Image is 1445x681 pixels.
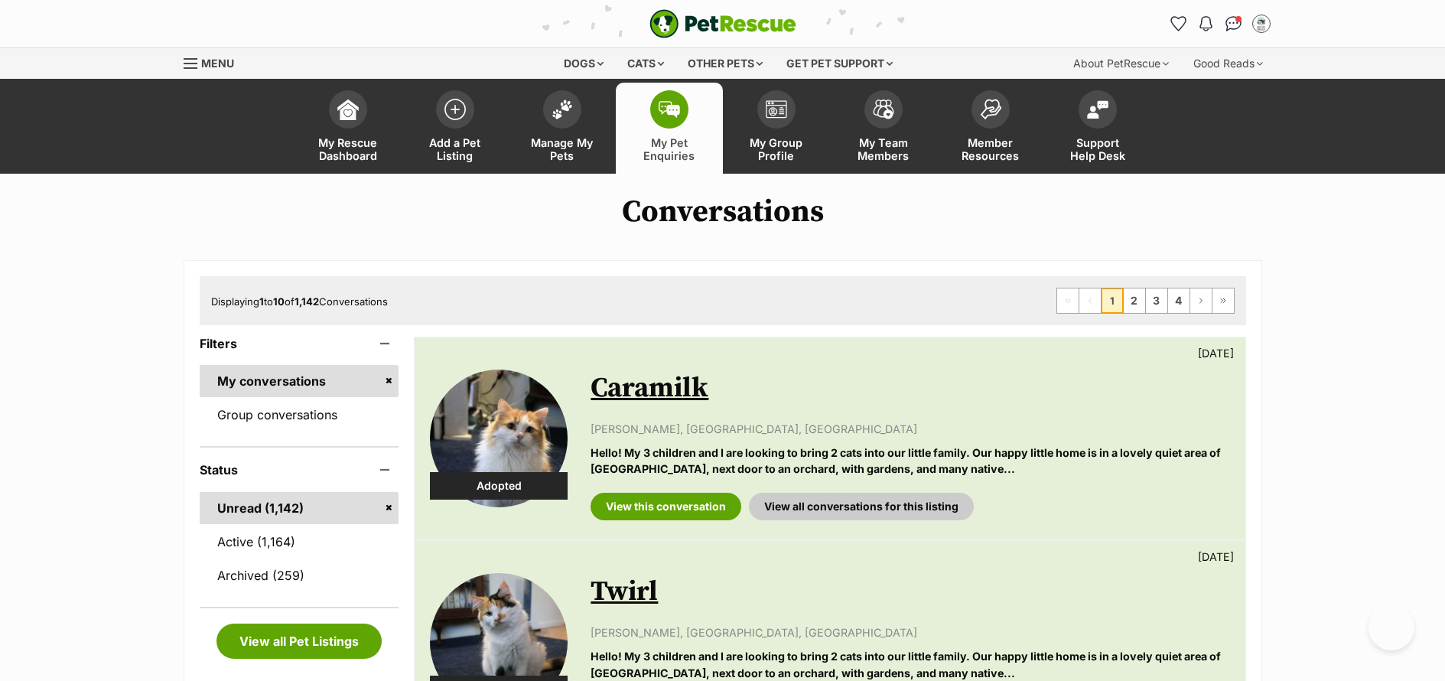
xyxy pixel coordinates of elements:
[723,83,830,174] a: My Group Profile
[591,624,1229,640] p: [PERSON_NAME], [GEOGRAPHIC_DATA], [GEOGRAPHIC_DATA]
[200,463,399,477] header: Status
[591,575,658,609] a: Twirl
[830,83,937,174] a: My Team Members
[216,624,382,659] a: View all Pet Listings
[591,421,1229,437] p: [PERSON_NAME], [GEOGRAPHIC_DATA], [GEOGRAPHIC_DATA]
[200,399,399,431] a: Group conversations
[1222,11,1246,36] a: Conversations
[1198,345,1234,361] p: [DATE]
[1167,11,1191,36] a: Favourites
[1190,288,1212,313] a: Next page
[211,295,388,308] span: Displaying to of Conversations
[742,136,811,162] span: My Group Profile
[430,472,568,500] div: Adopted
[766,100,787,119] img: group-profile-icon-3fa3cf56718a62981997c0bc7e787c4b2cf8bcc04b72c1350f741eb67cf2f40e.svg
[1102,288,1123,313] span: Page 1
[616,83,723,174] a: My Pet Enquiries
[956,136,1025,162] span: Member Resources
[776,48,903,79] div: Get pet support
[200,337,399,350] header: Filters
[749,493,974,520] a: View all conversations for this listing
[659,101,680,118] img: pet-enquiries-icon-7e3ad2cf08bfb03b45e93fb7055b45f3efa6380592205ae92323e6603595dc1f.svg
[873,99,894,119] img: team-members-icon-5396bd8760b3fe7c0b43da4ab00e1e3bb1a5d9ba89233759b79545d2d3fc5d0d.svg
[528,136,597,162] span: Manage My Pets
[200,526,399,558] a: Active (1,164)
[259,295,264,308] strong: 1
[337,99,359,120] img: dashboard-icon-eb2f2d2d3e046f16d808141f083e7271f6b2e854fb5c12c21221c1fb7104beca.svg
[591,493,741,520] a: View this conversation
[184,48,245,76] a: Menu
[1254,16,1269,31] img: Belle Vie Animal Rescue profile pic
[1063,136,1132,162] span: Support Help Desk
[430,370,568,507] img: Caramilk
[402,83,509,174] a: Add a Pet Listing
[649,9,796,38] a: PetRescue
[1087,100,1108,119] img: help-desk-icon-fdf02630f3aa405de69fd3d07c3f3aa587a6932b1a1747fa1d2bba05be0121f9.svg
[201,57,234,70] span: Menu
[1225,16,1242,31] img: chat-41dd97257d64d25036548639549fe6c8038ab92f7586957e7f3b1b290dea8141.svg
[295,83,402,174] a: My Rescue Dashboard
[849,136,918,162] span: My Team Members
[591,648,1229,681] p: Hello! My 3 children and I are looking to bring 2 cats into our little family. Our happy little h...
[1212,288,1234,313] a: Last page
[1199,16,1212,31] img: notifications-46538b983faf8c2785f20acdc204bb7945ddae34d4c08c2a6579f10ce5e182be.svg
[200,492,399,524] a: Unread (1,142)
[649,9,796,38] img: logo-e224e6f780fb5917bec1dbf3a21bbac754714ae5b6737aabdf751b685950b380.svg
[1146,288,1167,313] a: Page 3
[635,136,704,162] span: My Pet Enquiries
[1057,288,1079,313] span: First page
[1063,48,1180,79] div: About PetRescue
[444,99,466,120] img: add-pet-listing-icon-0afa8454b4691262ce3f59096e99ab1cd57d4a30225e0717b998d2c9b9846f56.svg
[295,295,319,308] strong: 1,142
[591,371,708,406] a: Caramilk
[1369,604,1414,650] iframe: Help Scout Beacon - Open
[314,136,382,162] span: My Rescue Dashboard
[1198,549,1234,565] p: [DATE]
[1168,288,1190,313] a: Page 4
[1079,288,1101,313] span: Previous page
[552,99,573,119] img: manage-my-pets-icon-02211641906a0b7f246fdf0571729dbe1e7629f14944591b6c1af311fb30b64b.svg
[591,445,1229,477] p: Hello! My 3 children and I are looking to bring 2 cats into our little family. Our happy little h...
[617,48,675,79] div: Cats
[1124,288,1145,313] a: Page 2
[677,48,773,79] div: Other pets
[1249,11,1274,36] button: My account
[200,559,399,591] a: Archived (259)
[421,136,490,162] span: Add a Pet Listing
[553,48,614,79] div: Dogs
[1183,48,1274,79] div: Good Reads
[1056,288,1235,314] nav: Pagination
[1167,11,1274,36] ul: Account quick links
[980,99,1001,119] img: member-resources-icon-8e73f808a243e03378d46382f2149f9095a855e16c252ad45f914b54edf8863c.svg
[273,295,285,308] strong: 10
[937,83,1044,174] a: Member Resources
[509,83,616,174] a: Manage My Pets
[200,365,399,397] a: My conversations
[1044,83,1151,174] a: Support Help Desk
[1194,11,1219,36] button: Notifications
